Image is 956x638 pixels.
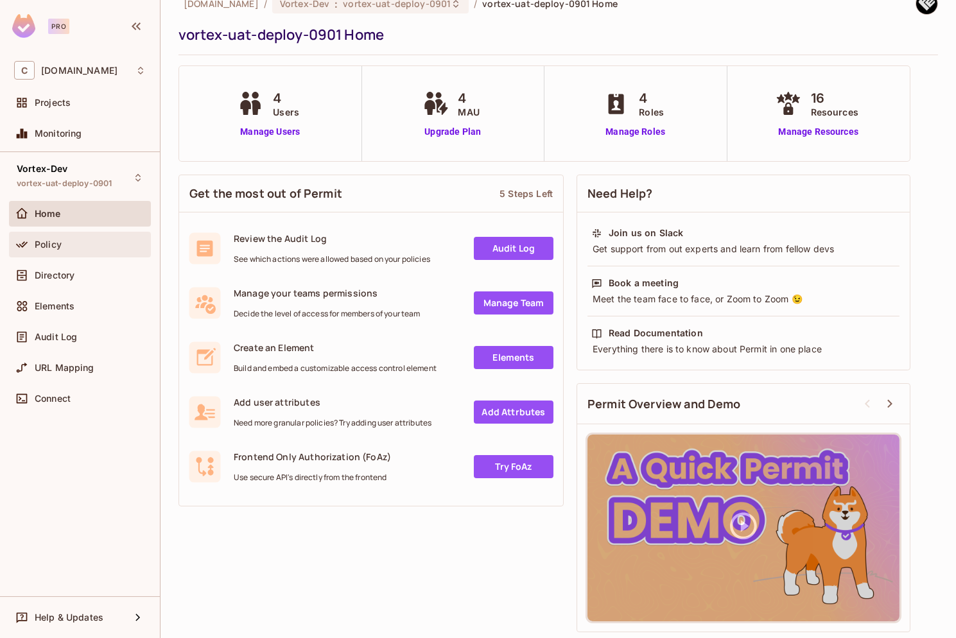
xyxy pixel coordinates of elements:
div: vortex-uat-deploy-0901 Home [178,25,932,44]
span: Vortex-Dev [17,164,68,174]
span: See which actions were allowed based on your policies [234,254,430,264]
span: Home [35,209,61,219]
div: 5 Steps Left [500,187,553,200]
span: Directory [35,270,74,280]
span: Get the most out of Permit [189,185,342,202]
span: Roles [639,105,664,119]
span: Elements [35,301,74,311]
div: Book a meeting [609,277,679,289]
span: Review the Audit Log [234,232,430,245]
span: Decide the level of access for members of your team [234,309,421,319]
span: URL Mapping [35,363,94,373]
a: Manage Roles [600,125,670,139]
img: SReyMgAAAABJRU5ErkJggg== [12,14,35,38]
a: Upgrade Plan [420,125,486,139]
a: Audit Log [474,237,553,260]
span: Need Help? [587,185,653,202]
span: Build and embed a customizable access control element [234,363,437,374]
span: C [14,61,35,80]
span: Connect [35,393,71,404]
a: Manage Team [474,291,553,315]
span: MAU [458,105,480,119]
span: 4 [639,89,664,108]
div: Everything there is to know about Permit in one place [591,343,896,356]
span: Policy [35,239,62,250]
a: Try FoAz [474,455,553,478]
span: Workspace: consoleconnect.com [41,65,117,76]
span: Frontend Only Authorization (FoAz) [234,451,391,463]
span: 4 [458,89,480,108]
span: Create an Element [234,341,437,354]
span: Monitoring [35,128,82,139]
a: Add Attrbutes [474,401,553,424]
div: Get support from out experts and learn from fellow devs [591,243,896,255]
span: Resources [811,105,858,119]
span: Users [273,105,299,119]
span: Audit Log [35,332,77,342]
a: Manage Resources [772,125,865,139]
a: Manage Users [234,125,306,139]
div: Join us on Slack [609,227,683,239]
a: Elements [474,346,553,369]
span: Projects [35,98,71,108]
span: Need more granular policies? Try adding user attributes [234,418,431,428]
span: 4 [273,89,299,108]
div: Read Documentation [609,327,703,340]
span: Add user attributes [234,396,431,408]
span: Permit Overview and Demo [587,396,741,412]
span: vortex-uat-deploy-0901 [17,178,112,189]
span: Use secure API's directly from the frontend [234,472,391,483]
span: Manage your teams permissions [234,287,421,299]
div: Pro [48,19,69,34]
span: 16 [811,89,858,108]
span: Help & Updates [35,612,103,623]
div: Meet the team face to face, or Zoom to Zoom 😉 [591,293,896,306]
